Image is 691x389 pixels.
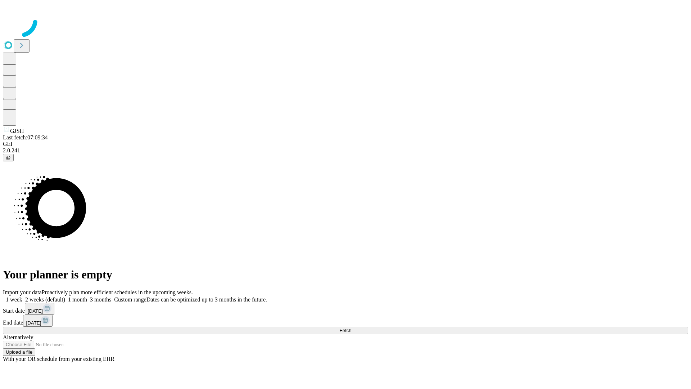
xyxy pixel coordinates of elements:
[25,303,54,315] button: [DATE]
[6,296,22,303] span: 1 week
[3,147,688,154] div: 2.0.241
[3,348,35,356] button: Upload a file
[68,296,87,303] span: 1 month
[3,134,48,140] span: Last fetch: 07:09:34
[114,296,146,303] span: Custom range
[3,289,42,295] span: Import your data
[3,154,14,161] button: @
[25,296,65,303] span: 2 weeks (default)
[3,268,688,281] h1: Your planner is empty
[10,128,24,134] span: GJSH
[26,320,41,326] span: [DATE]
[42,289,193,295] span: Proactively plan more efficient schedules in the upcoming weeks.
[146,296,267,303] span: Dates can be optimized up to 3 months in the future.
[3,303,688,315] div: Start date
[3,327,688,334] button: Fetch
[339,328,351,333] span: Fetch
[3,141,688,147] div: GEI
[6,155,11,160] span: @
[90,296,111,303] span: 3 months
[28,308,43,314] span: [DATE]
[23,315,53,327] button: [DATE]
[3,356,114,362] span: With your OR schedule from your existing EHR
[3,315,688,327] div: End date
[3,334,33,340] span: Alternatively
